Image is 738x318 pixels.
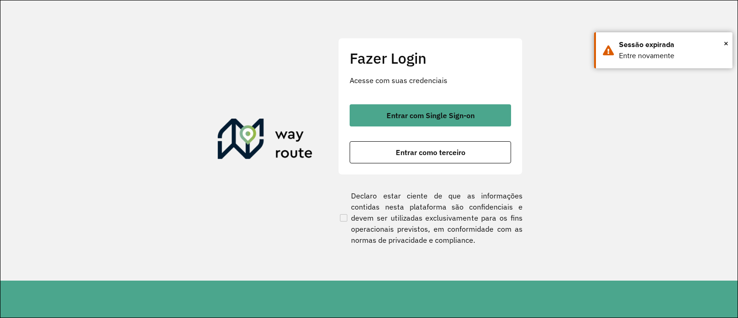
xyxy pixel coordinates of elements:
button: button [350,141,511,163]
button: Close [724,36,728,50]
span: Entrar como terceiro [396,149,465,156]
img: Roteirizador AmbevTech [218,119,313,163]
p: Acesse com suas credenciais [350,75,511,86]
button: button [350,104,511,126]
div: Entre novamente [619,50,726,61]
label: Declaro estar ciente de que as informações contidas nesta plataforma são confidenciais e devem se... [338,190,523,246]
h2: Fazer Login [350,49,511,67]
div: Sessão expirada [619,39,726,50]
span: Entrar com Single Sign-on [387,112,475,119]
span: × [724,36,728,50]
